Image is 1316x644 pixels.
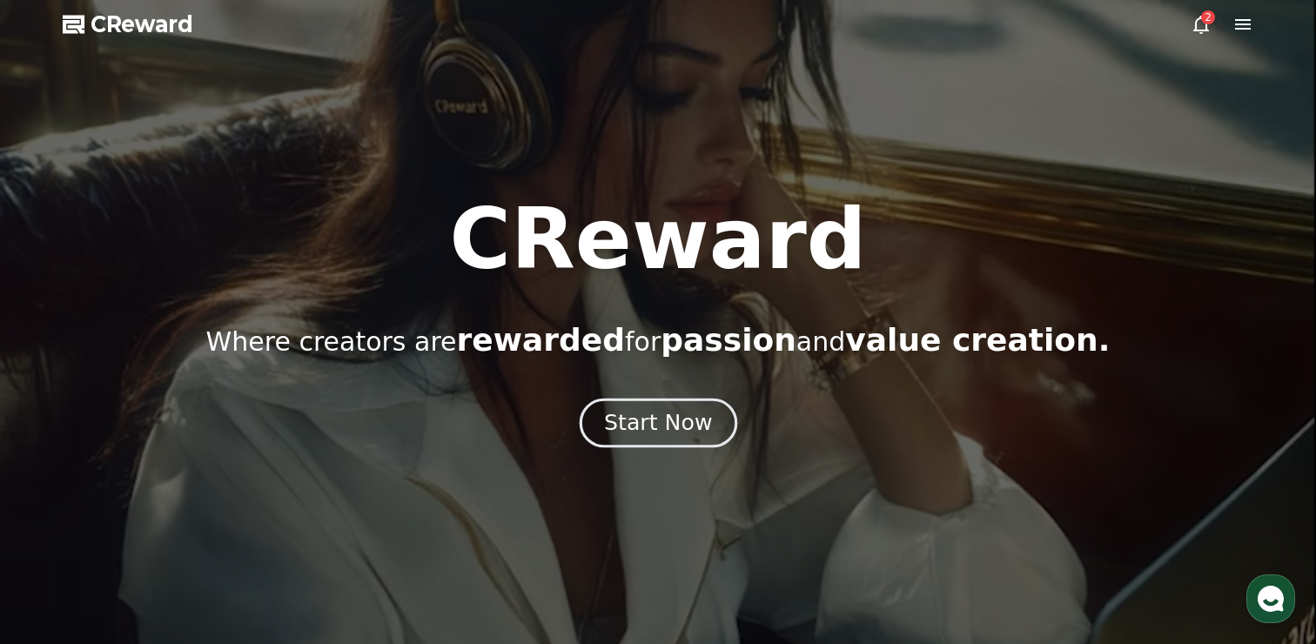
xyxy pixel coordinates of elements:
[206,323,1111,358] p: Where creators are for and
[604,408,712,438] div: Start Now
[91,10,193,38] span: CReward
[845,322,1110,358] span: value creation.
[144,527,196,540] span: Messages
[661,322,796,358] span: passion
[5,500,115,543] a: Home
[583,417,734,433] a: Start Now
[1191,14,1212,35] a: 2
[258,526,300,540] span: Settings
[457,322,625,358] span: rewarded
[579,399,736,448] button: Start Now
[225,500,334,543] a: Settings
[44,526,75,540] span: Home
[115,500,225,543] a: Messages
[1201,10,1215,24] div: 2
[63,10,193,38] a: CReward
[449,198,866,281] h1: CReward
